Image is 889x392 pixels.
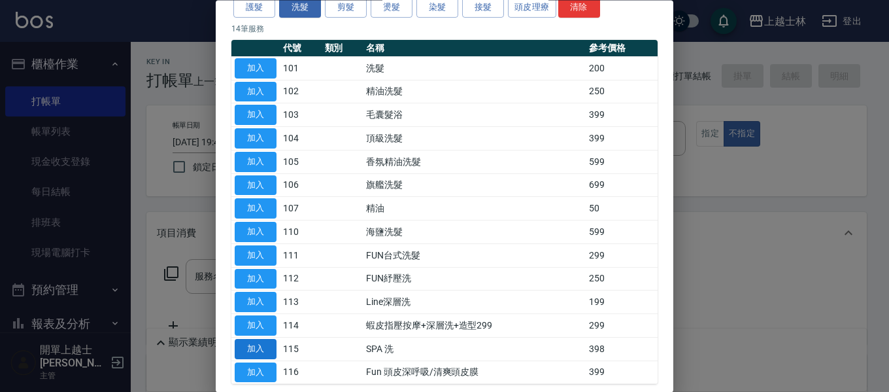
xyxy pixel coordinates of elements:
[280,127,322,151] td: 104
[363,57,586,80] td: 洗髮
[363,197,586,221] td: 精油
[280,174,322,198] td: 106
[586,174,658,198] td: 699
[586,221,658,244] td: 599
[363,314,586,338] td: 蝦皮指壓按摩+深層洗+造型299
[280,268,322,291] td: 112
[280,291,322,314] td: 113
[586,80,658,104] td: 250
[363,268,586,291] td: FUN紓壓洗
[586,268,658,291] td: 250
[586,40,658,57] th: 參考價格
[586,244,658,268] td: 299
[235,293,277,313] button: 加入
[235,363,277,383] button: 加入
[586,103,658,127] td: 399
[363,103,586,127] td: 毛囊髮浴
[235,105,277,126] button: 加入
[280,221,322,244] td: 110
[363,40,586,57] th: 名稱
[280,57,322,80] td: 101
[280,40,322,57] th: 代號
[235,58,277,79] button: 加入
[235,152,277,172] button: 加入
[363,291,586,314] td: Line深層洗
[280,197,322,221] td: 107
[586,338,658,361] td: 398
[235,199,277,219] button: 加入
[363,221,586,244] td: 海鹽洗髮
[235,82,277,102] button: 加入
[586,314,658,338] td: 299
[280,338,322,361] td: 115
[235,269,277,289] button: 加入
[235,223,277,243] button: 加入
[363,361,586,385] td: Fun 頭皮深呼吸/清爽頭皮膜
[586,197,658,221] td: 50
[363,80,586,104] td: 精油洗髮
[280,244,322,268] td: 111
[231,23,658,35] p: 14 筆服務
[363,151,586,174] td: 香氛精油洗髮
[322,40,363,57] th: 類別
[586,127,658,151] td: 399
[586,361,658,385] td: 399
[586,57,658,80] td: 200
[235,339,277,359] button: 加入
[363,338,586,361] td: SPA 洗
[280,361,322,385] td: 116
[586,291,658,314] td: 199
[280,314,322,338] td: 114
[363,127,586,151] td: 頂級洗髮
[280,103,322,127] td: 103
[280,80,322,104] td: 102
[235,316,277,336] button: 加入
[280,151,322,174] td: 105
[235,129,277,149] button: 加入
[363,174,586,198] td: 旗艦洗髮
[235,175,277,196] button: 加入
[586,151,658,174] td: 599
[235,245,277,266] button: 加入
[363,244,586,268] td: FUN台式洗髮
